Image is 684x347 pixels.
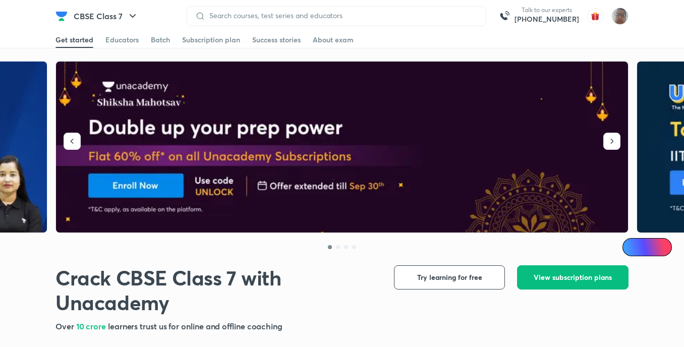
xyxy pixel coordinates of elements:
[105,35,139,45] div: Educators
[394,265,505,290] button: Try learning for free
[55,32,93,48] a: Get started
[639,243,666,251] span: Ai Doubts
[105,32,139,48] a: Educators
[534,272,612,282] span: View subscription plans
[108,321,282,331] span: learners trust us for online and offline coaching
[517,265,629,290] button: View subscription plans
[182,35,240,45] div: Subscription plan
[55,10,68,22] img: Company Logo
[494,6,515,26] img: call-us
[515,14,579,24] a: [PHONE_NUMBER]
[252,35,301,45] div: Success stories
[76,321,108,331] span: 10 crore
[587,8,603,24] img: avatar
[55,35,93,45] div: Get started
[182,32,240,48] a: Subscription plan
[611,8,629,25] img: Vinayak Mishra
[151,32,170,48] a: Batch
[205,12,478,20] input: Search courses, test series and educators
[55,265,378,315] h1: Crack CBSE Class 7 with Unacademy
[417,272,482,282] span: Try learning for free
[252,32,301,48] a: Success stories
[629,243,637,251] img: Icon
[622,238,672,256] a: Ai Doubts
[515,6,579,14] p: Talk to our experts
[313,35,354,45] div: About exam
[55,321,76,331] span: Over
[68,6,145,26] button: CBSE Class 7
[313,32,354,48] a: About exam
[151,35,170,45] div: Batch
